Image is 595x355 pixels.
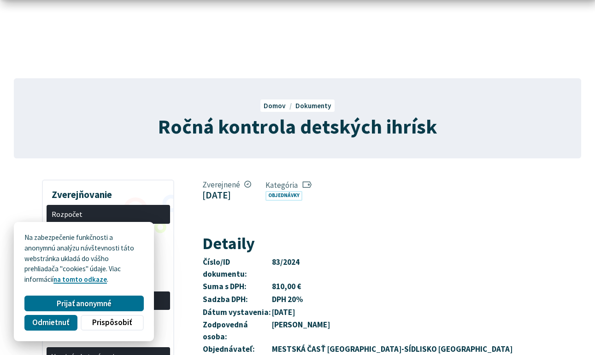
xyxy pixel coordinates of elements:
[47,182,170,202] h3: Zverejňovanie
[272,294,303,304] strong: DPH 20%
[272,344,513,354] strong: MESTSKÁ ČASŤ [GEOGRAPHIC_DATA]-SÍDLISKO [GEOGRAPHIC_DATA]
[92,318,132,327] span: Prispôsobiť
[158,114,437,139] span: Ročná kontrola detských ihrísk
[202,189,252,201] figcaption: [DATE]
[202,256,271,280] th: Číslo/ID dokumentu:
[272,257,300,267] strong: 83/2024
[24,315,77,331] button: Odmietnuť
[295,101,331,110] a: Dokumenty
[272,307,295,317] strong: [DATE]
[202,306,271,319] th: Dátum vystavenia:
[81,315,143,331] button: Prispôsobiť
[202,293,271,306] th: Sadzba DPH:
[272,281,301,291] strong: 810,00 €
[202,234,513,253] h2: Detaily
[202,280,271,293] th: Suma s DPH:
[202,319,271,343] th: Zodpovedná osoba:
[265,191,302,201] a: Objednávky
[53,275,107,284] a: na tomto odkaze
[202,180,252,190] span: Zverejnené
[264,101,295,110] a: Domov
[24,296,143,311] button: Prijať anonymné
[24,233,143,285] p: Na zabezpečenie funkčnosti a anonymnú analýzu návštevnosti táto webstránka ukladá do vášho prehli...
[264,101,286,110] span: Domov
[57,299,112,308] span: Prijať anonymné
[265,180,312,190] span: Kategória
[47,205,170,224] a: Rozpočet
[52,207,165,222] span: Rozpočet
[32,318,69,327] span: Odmietnuť
[272,320,330,330] strong: [PERSON_NAME]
